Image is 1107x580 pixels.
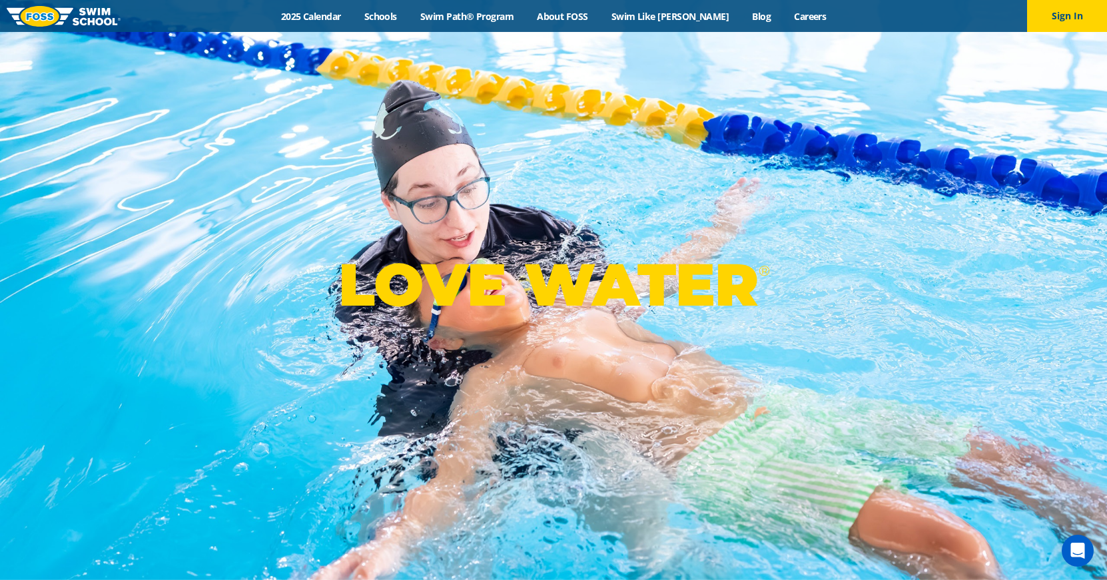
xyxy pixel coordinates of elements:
[338,249,769,320] p: LOVE WATER
[783,10,838,23] a: Careers
[408,10,525,23] a: Swim Path® Program
[526,10,600,23] a: About FOSS
[759,262,769,279] sup: ®
[7,6,121,27] img: FOSS Swim School Logo
[741,10,783,23] a: Blog
[352,10,408,23] a: Schools
[1062,535,1094,567] div: Open Intercom Messenger
[599,10,741,23] a: Swim Like [PERSON_NAME]
[269,10,352,23] a: 2025 Calendar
